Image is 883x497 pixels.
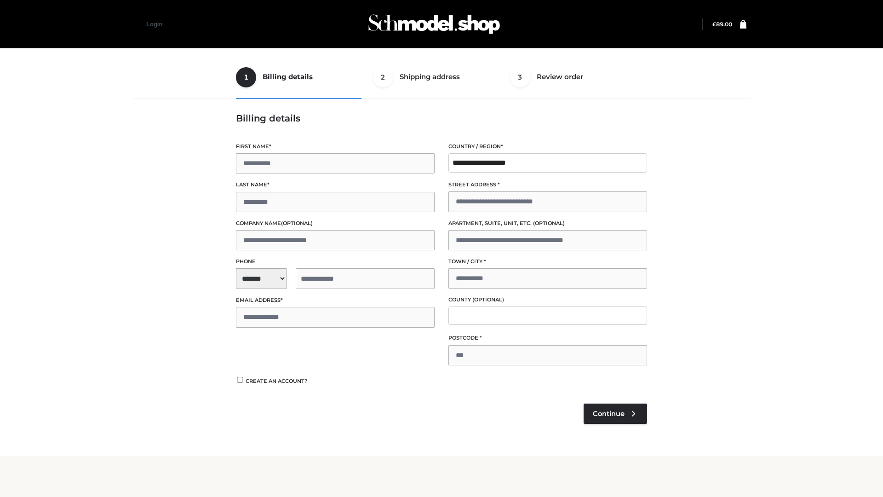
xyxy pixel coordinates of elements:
[533,220,565,226] span: (optional)
[236,257,435,266] label: Phone
[236,142,435,151] label: First name
[448,180,647,189] label: Street address
[246,378,308,384] span: Create an account?
[712,21,732,28] a: £89.00
[448,142,647,151] label: Country / Region
[236,113,647,124] h3: Billing details
[365,6,503,42] img: Schmodel Admin 964
[448,295,647,304] label: County
[281,220,313,226] span: (optional)
[472,296,504,303] span: (optional)
[236,219,435,228] label: Company name
[146,21,162,28] a: Login
[448,334,647,342] label: Postcode
[448,219,647,228] label: Apartment, suite, unit, etc.
[712,21,716,28] span: £
[236,296,435,305] label: Email address
[593,410,625,418] span: Continue
[712,21,732,28] bdi: 89.00
[236,180,435,189] label: Last name
[584,404,647,424] a: Continue
[448,257,647,266] label: Town / City
[236,377,244,383] input: Create an account?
